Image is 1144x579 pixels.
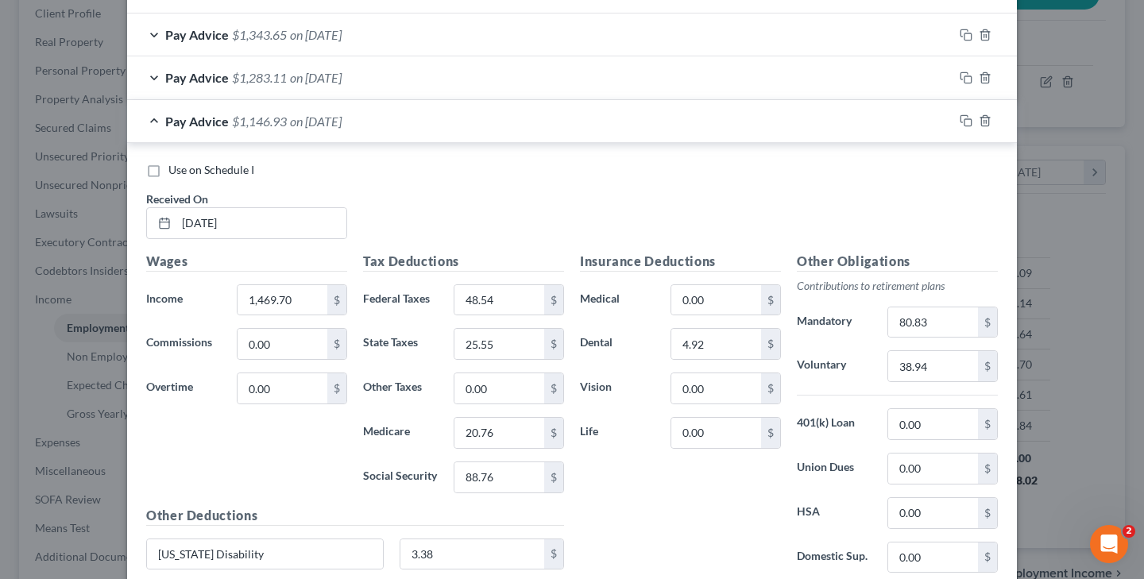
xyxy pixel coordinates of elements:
[454,418,544,448] input: 0.00
[978,307,997,338] div: $
[1090,525,1128,563] iframe: Intercom live chat
[888,409,978,439] input: 0.00
[146,192,208,206] span: Received On
[761,418,780,448] div: $
[165,114,229,129] span: Pay Advice
[454,373,544,403] input: 0.00
[761,373,780,403] div: $
[544,373,563,403] div: $
[888,351,978,381] input: 0.00
[176,208,346,238] input: MM/DD/YYYY
[544,418,563,448] div: $
[797,278,998,294] p: Contributions to retirement plans
[888,542,978,573] input: 0.00
[789,542,879,573] label: Domestic Sup.
[232,70,287,85] span: $1,283.11
[165,70,229,85] span: Pay Advice
[355,417,446,449] label: Medicare
[327,285,346,315] div: $
[671,418,761,448] input: 0.00
[978,351,997,381] div: $
[789,350,879,382] label: Voluntary
[888,454,978,484] input: 0.00
[290,27,342,42] span: on [DATE]
[572,328,663,360] label: Dental
[572,372,663,404] label: Vision
[147,539,383,569] input: Specify...
[580,252,781,272] h5: Insurance Deductions
[978,409,997,439] div: $
[1123,525,1135,538] span: 2
[978,498,997,528] div: $
[165,27,229,42] span: Pay Advice
[671,329,761,359] input: 0.00
[978,454,997,484] div: $
[572,284,663,316] label: Medical
[355,284,446,316] label: Federal Taxes
[138,372,229,404] label: Overtime
[355,372,446,404] label: Other Taxes
[146,252,347,272] h5: Wages
[544,329,563,359] div: $
[671,373,761,403] input: 0.00
[797,252,998,272] h5: Other Obligations
[789,453,879,484] label: Union Dues
[363,252,564,272] h5: Tax Deductions
[138,328,229,360] label: Commissions
[238,373,327,403] input: 0.00
[238,285,327,315] input: 0.00
[572,417,663,449] label: Life
[761,329,780,359] div: $
[789,497,879,529] label: HSA
[327,329,346,359] div: $
[789,307,879,338] label: Mandatory
[355,461,446,493] label: Social Security
[327,373,346,403] div: $
[671,285,761,315] input: 0.00
[454,329,544,359] input: 0.00
[290,70,342,85] span: on [DATE]
[454,285,544,315] input: 0.00
[146,506,564,526] h5: Other Deductions
[544,285,563,315] div: $
[888,498,978,528] input: 0.00
[355,328,446,360] label: State Taxes
[454,462,544,492] input: 0.00
[978,542,997,573] div: $
[400,539,545,569] input: 0.00
[789,408,879,440] label: 401(k) Loan
[168,163,254,176] span: Use on Schedule I
[232,114,287,129] span: $1,146.93
[544,539,563,569] div: $
[761,285,780,315] div: $
[290,114,342,129] span: on [DATE]
[238,329,327,359] input: 0.00
[544,462,563,492] div: $
[888,307,978,338] input: 0.00
[146,291,183,305] span: Income
[232,27,287,42] span: $1,343.65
